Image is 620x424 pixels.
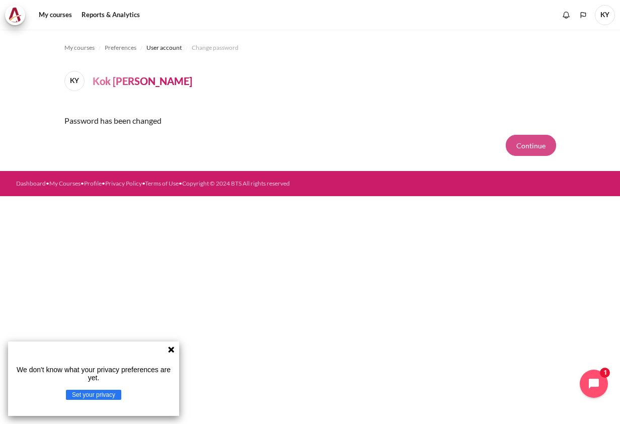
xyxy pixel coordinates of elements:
button: Set your privacy [66,390,121,400]
a: Change password [192,42,239,54]
a: KY [64,71,89,91]
a: My courses [35,5,75,25]
div: Show notification window with no new notifications [559,8,574,23]
a: Terms of Use [145,180,179,187]
button: Languages [576,8,591,23]
a: Copyright © 2024 BTS All rights reserved [182,180,290,187]
span: KY [595,5,615,25]
img: Architeck [8,8,22,23]
h4: Kok [PERSON_NAME] [93,73,192,89]
a: User menu [595,5,615,25]
a: My courses [64,42,95,54]
button: Continue [506,135,556,156]
p: We don't know what your privacy preferences are yet. [12,366,175,382]
a: Preferences [105,42,136,54]
a: Architeck Architeck [5,5,30,25]
span: Preferences [105,43,136,52]
nav: Navigation bar [64,40,556,56]
a: Privacy Policy [105,180,142,187]
a: Reports & Analytics [78,5,143,25]
span: KY [64,71,85,91]
span: Change password [192,43,239,52]
div: Password has been changed [64,107,556,135]
div: • • • • • [16,179,339,188]
span: My courses [64,43,95,52]
a: My Courses [49,180,81,187]
a: Dashboard [16,180,46,187]
span: User account [146,43,182,52]
a: Profile [84,180,102,187]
